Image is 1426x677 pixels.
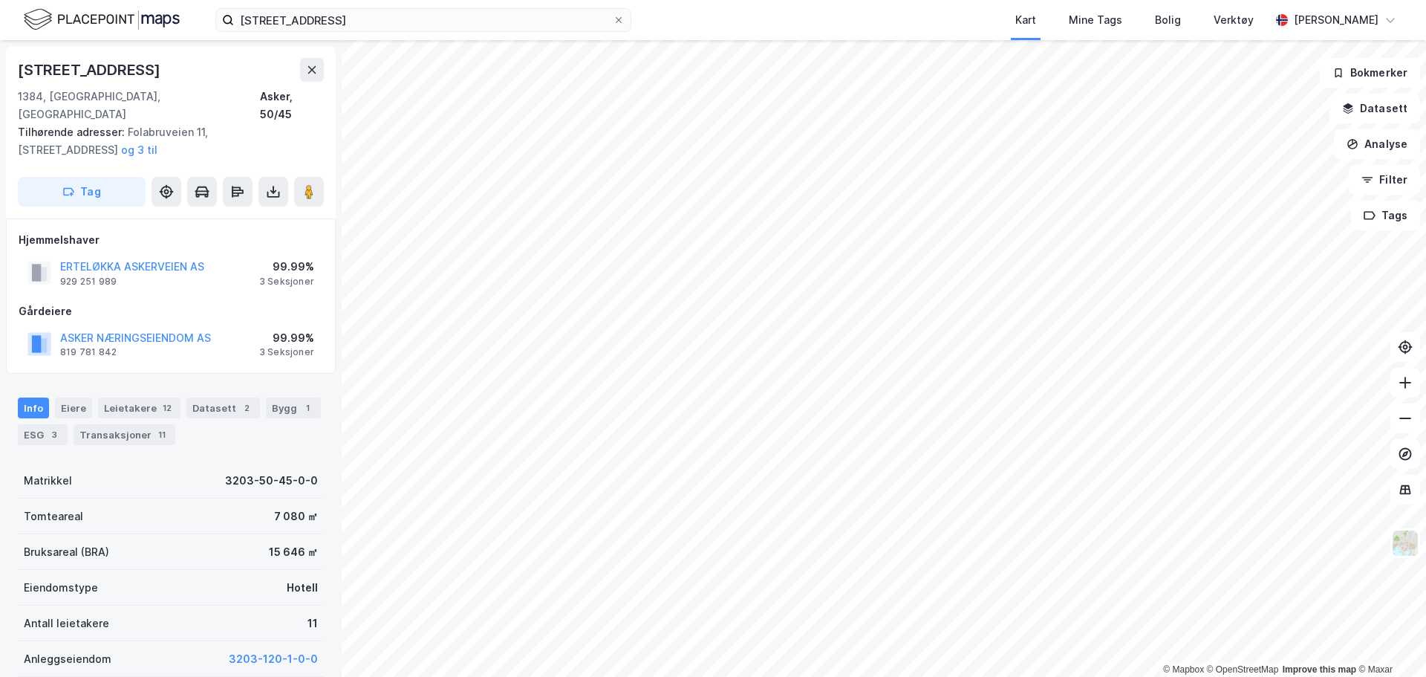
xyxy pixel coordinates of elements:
[1329,94,1420,123] button: Datasett
[1283,664,1356,675] a: Improve this map
[259,329,314,347] div: 99.99%
[74,424,175,445] div: Transaksjoner
[307,615,318,632] div: 11
[1069,11,1122,29] div: Mine Tags
[259,276,314,288] div: 3 Seksjoner
[24,650,111,668] div: Anleggseiendom
[19,231,323,249] div: Hjemmelshaver
[260,88,324,123] div: Asker, 50/45
[287,579,318,597] div: Hotell
[154,427,169,442] div: 11
[19,302,323,320] div: Gårdeiere
[234,9,613,31] input: Søk på adresse, matrikkel, gårdeiere, leietakere eller personer
[24,508,83,525] div: Tomteareal
[229,650,318,668] button: 3203-120-1-0-0
[239,401,254,415] div: 2
[18,177,146,207] button: Tag
[274,508,318,525] div: 7 080 ㎡
[18,123,312,159] div: Folabruveien 11, [STREET_ADDRESS]
[24,579,98,597] div: Eiendomstype
[24,543,109,561] div: Bruksareal (BRA)
[266,398,321,418] div: Bygg
[98,398,180,418] div: Leietakere
[1351,201,1420,230] button: Tags
[1294,11,1378,29] div: [PERSON_NAME]
[259,258,314,276] div: 99.99%
[1320,58,1420,88] button: Bokmerker
[225,472,318,490] div: 3203-50-45-0-0
[1349,165,1420,195] button: Filter
[24,7,180,33] img: logo.f888ab2527a4732fd821a326f86c7f29.svg
[1015,11,1036,29] div: Kart
[18,88,260,123] div: 1384, [GEOGRAPHIC_DATA], [GEOGRAPHIC_DATA]
[60,346,117,358] div: 819 781 842
[55,398,92,418] div: Eiere
[18,126,128,138] span: Tilhørende adresser:
[1155,11,1181,29] div: Bolig
[47,427,62,442] div: 3
[269,543,318,561] div: 15 646 ㎡
[160,401,175,415] div: 12
[1334,129,1420,159] button: Analyse
[60,276,117,288] div: 929 251 989
[259,346,314,358] div: 3 Seksjoner
[18,58,163,82] div: [STREET_ADDRESS]
[1352,606,1426,677] iframe: Chat Widget
[1163,664,1204,675] a: Mapbox
[1207,664,1279,675] a: OpenStreetMap
[1214,11,1254,29] div: Verktøy
[1391,529,1419,557] img: Z
[300,401,315,415] div: 1
[186,398,260,418] div: Datasett
[18,424,68,445] div: ESG
[24,472,72,490] div: Matrikkel
[24,615,109,632] div: Antall leietakere
[18,398,49,418] div: Info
